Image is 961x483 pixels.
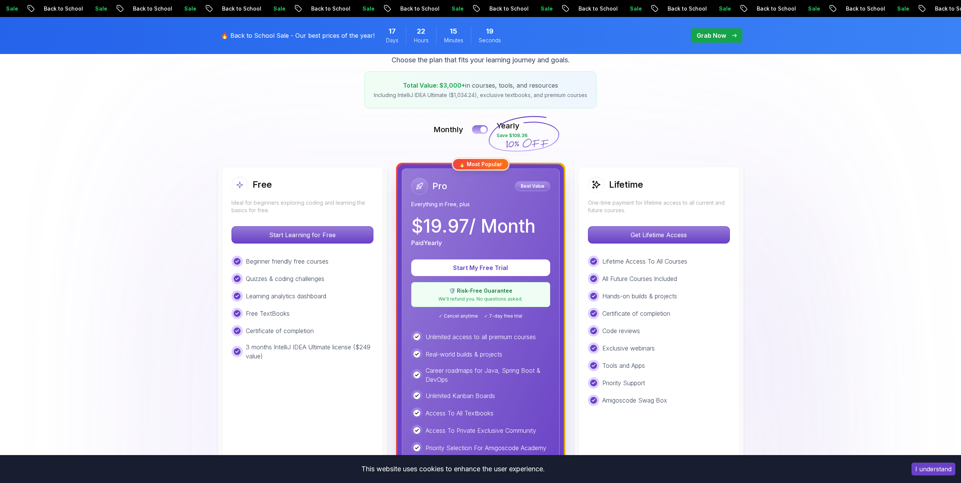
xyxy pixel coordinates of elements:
p: Quizzes & coding challenges [246,274,324,283]
p: Hands-on builds & projects [602,292,677,301]
p: Sale [356,5,381,12]
p: Sale [713,5,737,12]
p: Grab Now [697,31,726,40]
p: Access To All Textbooks [426,409,494,418]
span: ✓ Cancel anytime [439,313,478,319]
p: Sale [891,5,915,12]
a: Start Learning for Free [231,231,373,239]
p: Access To Private Exclusive Community [426,426,536,435]
a: Get Lifetime Access [588,231,730,239]
p: Everything in Free, plus [411,201,550,208]
p: Certificate of completion [246,326,314,335]
span: Days [386,37,398,44]
h2: Free [253,179,272,191]
p: Start My Free Trial [420,263,541,272]
p: $ 19.97 / Month [411,217,535,235]
p: Back to School [38,5,89,12]
p: Back to School [751,5,802,12]
span: 15 Minutes [450,26,457,37]
p: 🛡️ Risk-Free Guarantee [416,287,545,295]
span: Minutes [444,37,463,44]
p: Back to School [216,5,267,12]
p: Back to School [662,5,713,12]
button: Start Learning for Free [231,226,373,244]
p: Unlimited Kanban Boards [426,391,495,400]
span: Hours [414,37,429,44]
div: This website uses cookies to enhance the user experience. [6,461,900,477]
p: Amigoscode Swag Box [602,396,667,405]
p: 3 months IntelliJ IDEA Ultimate license ($249 value) [246,343,373,361]
p: Sale [446,5,470,12]
p: Unlimited access to all premium courses [426,332,536,341]
p: Back to School [572,5,624,12]
p: Back to School [305,5,356,12]
p: Sale [624,5,648,12]
p: Sale [89,5,113,12]
p: Learning analytics dashboard [246,292,326,301]
button: Start My Free Trial [411,259,550,276]
p: Exclusive webinars [602,344,655,353]
h2: Pro [432,180,447,192]
p: Beginner friendly free courses [246,257,329,266]
p: One-time payment for lifetime access to all current and future courses. [588,199,730,214]
button: Get Lifetime Access [588,226,730,244]
span: ✓ 7-day free trial [484,313,522,319]
p: Sale [267,5,292,12]
p: Sale [535,5,559,12]
p: Monthly [433,124,463,135]
span: 22 Hours [417,26,425,37]
p: Paid Yearly [411,238,442,247]
a: Start My Free Trial [411,264,550,272]
p: Certificate of completion [602,309,670,318]
span: 19 Seconds [486,26,494,37]
p: Back to School [840,5,891,12]
p: in courses, tools, and resources [374,81,587,90]
p: Priority Support [602,378,645,387]
p: Sale [802,5,826,12]
p: Start Learning for Free [232,227,373,243]
p: Code reviews [602,326,640,335]
span: Total Value: $3,000+ [403,82,465,89]
p: Career roadmaps for Java, Spring Boot & DevOps [426,366,550,384]
p: 🔥 Back to School Sale - Our best prices of the year! [221,31,375,40]
button: Accept cookies [912,463,955,475]
p: Best Value [516,182,549,190]
p: We'll refund you. No questions asked. [416,296,545,302]
p: Back to School [483,5,535,12]
p: Including IntelliJ IDEA Ultimate ($1,034.24), exclusive textbooks, and premium courses [374,91,587,99]
p: Back to School [394,5,446,12]
p: Free TextBooks [246,309,290,318]
p: Tools and Apps [602,361,645,370]
p: Ideal for beginners exploring coding and learning the basics for free. [231,199,373,214]
p: Real-world builds & projects [426,350,502,359]
p: Sale [178,5,202,12]
h2: Lifetime [609,179,643,191]
p: Priority Selection For Amigoscode Academy [426,443,546,452]
p: Get Lifetime Access [588,227,730,243]
p: All Future Courses Included [602,274,677,283]
span: 17 Days [389,26,396,37]
p: Back to School [127,5,178,12]
p: Lifetime Access To All Courses [602,257,687,266]
p: Choose the plan that fits your learning journey and goals. [392,55,570,65]
span: Seconds [479,37,501,44]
